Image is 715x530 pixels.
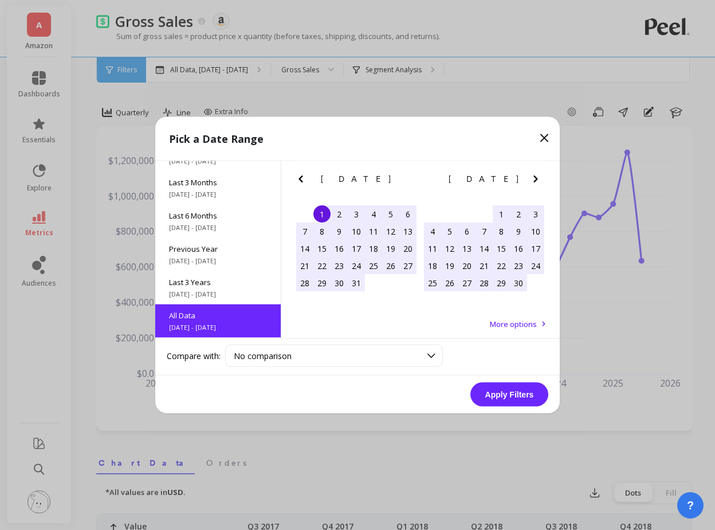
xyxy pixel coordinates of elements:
div: Choose Sunday, June 25th, 2017 [424,274,441,291]
div: Choose Sunday, June 18th, 2017 [424,257,441,274]
div: Choose Wednesday, May 10th, 2017 [348,223,365,240]
div: Choose Thursday, June 8th, 2017 [493,223,510,240]
div: Choose Thursday, May 25th, 2017 [365,257,382,274]
button: Next Month [529,172,547,190]
span: All Data [169,310,267,321]
div: Choose Monday, June 5th, 2017 [441,223,458,240]
div: Choose Tuesday, May 23rd, 2017 [331,257,348,274]
div: Choose Wednesday, May 31st, 2017 [348,274,365,291]
div: Choose Wednesday, June 14th, 2017 [476,240,493,257]
span: No comparison [234,350,292,361]
span: ? [687,497,694,513]
div: Choose Saturday, May 6th, 2017 [399,205,417,223]
div: Choose Sunday, May 21st, 2017 [296,257,313,274]
div: Choose Tuesday, May 9th, 2017 [331,223,348,240]
div: Choose Friday, June 2nd, 2017 [510,205,527,223]
button: Previous Month [422,172,440,190]
div: Choose Monday, May 1st, 2017 [313,205,331,223]
div: Choose Sunday, May 28th, 2017 [296,274,313,291]
span: Last 3 Months [169,177,267,188]
div: Choose Wednesday, June 7th, 2017 [476,223,493,240]
span: [DATE] - [DATE] [169,256,267,266]
span: More options [490,319,537,329]
button: Apply Filters [470,383,548,407]
div: Choose Friday, May 12th, 2017 [382,223,399,240]
span: [DATE] [321,174,392,184]
div: Choose Friday, June 16th, 2017 [510,240,527,257]
div: Choose Thursday, June 1st, 2017 [493,205,510,223]
span: Previous Year [169,244,267,254]
div: Choose Saturday, June 24th, 2017 [527,257,544,274]
div: Choose Sunday, June 4th, 2017 [424,223,441,240]
span: Last 6 Months [169,211,267,221]
div: Choose Friday, May 26th, 2017 [382,257,399,274]
div: Choose Saturday, May 27th, 2017 [399,257,417,274]
div: Choose Friday, May 5th, 2017 [382,205,399,223]
div: Choose Saturday, May 13th, 2017 [399,223,417,240]
div: Choose Wednesday, May 24th, 2017 [348,257,365,274]
button: Next Month [401,172,419,190]
div: Choose Saturday, June 3rd, 2017 [527,205,544,223]
div: Choose Wednesday, June 28th, 2017 [476,274,493,291]
div: Choose Thursday, June 29th, 2017 [493,274,510,291]
span: [DATE] - [DATE] [169,223,267,232]
div: month 2017-05 [296,205,417,291]
div: Choose Wednesday, May 3rd, 2017 [348,205,365,223]
div: Choose Monday, May 29th, 2017 [313,274,331,291]
span: [DATE] - [DATE] [169,290,267,299]
div: Choose Saturday, June 17th, 2017 [527,240,544,257]
div: Choose Wednesday, May 17th, 2017 [348,240,365,257]
span: [DATE] - [DATE] [169,190,267,199]
div: Choose Thursday, June 15th, 2017 [493,240,510,257]
div: Choose Friday, June 9th, 2017 [510,223,527,240]
div: Choose Tuesday, May 30th, 2017 [331,274,348,291]
span: [DATE] [449,174,520,184]
span: Last 3 Years [169,277,267,287]
div: Choose Monday, June 26th, 2017 [441,274,458,291]
div: month 2017-06 [424,205,544,291]
div: Choose Thursday, May 18th, 2017 [365,240,382,257]
div: Choose Monday, May 15th, 2017 [313,240,331,257]
p: Pick a Date Range [169,131,264,147]
div: Choose Tuesday, May 2nd, 2017 [331,205,348,223]
div: Choose Monday, June 12th, 2017 [441,240,458,257]
div: Choose Thursday, May 4th, 2017 [365,205,382,223]
div: Choose Thursday, May 11th, 2017 [365,223,382,240]
div: Choose Tuesday, June 20th, 2017 [458,257,476,274]
div: Choose Wednesday, June 21st, 2017 [476,257,493,274]
span: [DATE] - [DATE] [169,157,267,166]
button: Previous Month [294,172,312,190]
div: Choose Tuesday, June 27th, 2017 [458,274,476,291]
div: Choose Tuesday, June 6th, 2017 [458,223,476,240]
div: Choose Friday, June 23rd, 2017 [510,257,527,274]
div: Choose Sunday, May 7th, 2017 [296,223,313,240]
div: Choose Tuesday, June 13th, 2017 [458,240,476,257]
div: Choose Friday, May 19th, 2017 [382,240,399,257]
div: Choose Friday, June 30th, 2017 [510,274,527,291]
div: Choose Saturday, June 10th, 2017 [527,223,544,240]
button: ? [677,492,704,519]
div: Choose Sunday, June 11th, 2017 [424,240,441,257]
div: Choose Sunday, May 14th, 2017 [296,240,313,257]
div: Choose Monday, May 8th, 2017 [313,223,331,240]
span: [DATE] - [DATE] [169,323,267,332]
div: Choose Thursday, June 22nd, 2017 [493,257,510,274]
div: Choose Saturday, May 20th, 2017 [399,240,417,257]
div: Choose Monday, May 22nd, 2017 [313,257,331,274]
label: Compare with: [167,350,221,361]
div: Choose Tuesday, May 16th, 2017 [331,240,348,257]
div: Choose Monday, June 19th, 2017 [441,257,458,274]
